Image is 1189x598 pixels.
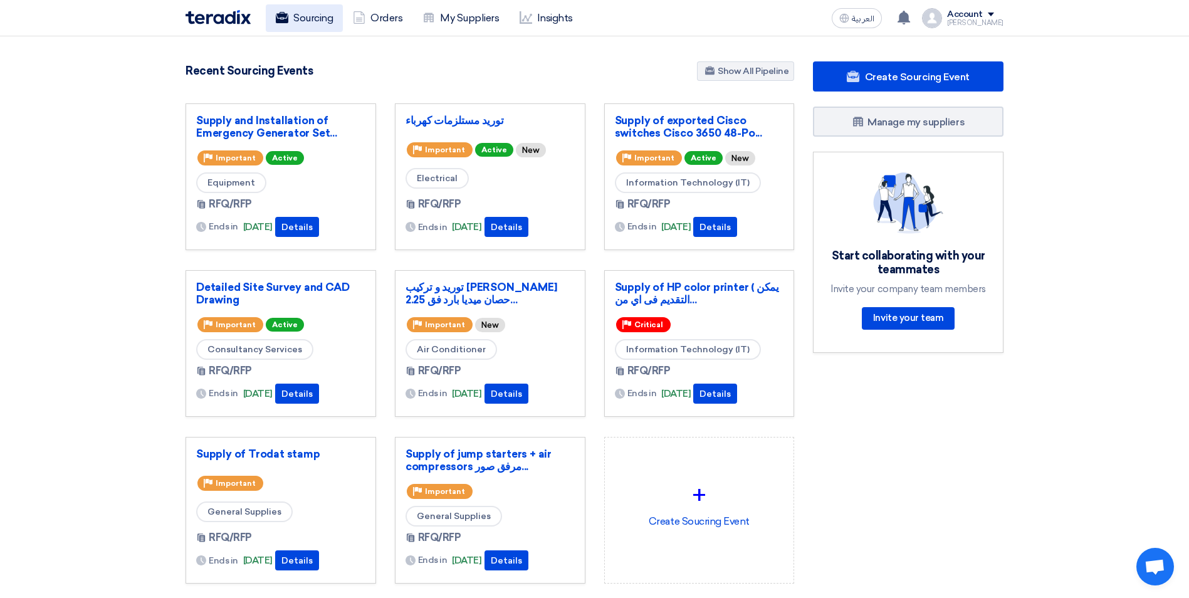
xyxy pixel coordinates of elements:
[196,281,365,306] a: Detailed Site Survey and CAD Drawing
[418,197,461,212] span: RFQ/RFP
[661,387,691,401] span: [DATE]
[216,479,256,488] span: Important
[829,249,988,277] div: Start collaborating with your teammates
[615,114,784,139] a: Supply of exported Cisco switches Cisco 3650 48-Po...
[209,197,252,212] span: RFQ/RFP
[485,384,528,404] button: Details
[615,448,784,558] div: Create Soucring Event
[196,172,266,193] span: Equipment
[209,554,238,567] span: Ends in
[209,220,238,233] span: Ends in
[216,320,256,329] span: Important
[452,553,481,568] span: [DATE]
[475,143,513,157] span: Active
[627,220,657,233] span: Ends in
[627,197,671,212] span: RFQ/RFP
[922,8,942,28] img: profile_test.png
[684,151,723,165] span: Active
[947,19,1003,26] div: [PERSON_NAME]
[852,14,874,23] span: العربية
[425,145,465,154] span: Important
[418,553,448,567] span: Ends in
[412,4,509,32] a: My Suppliers
[216,154,256,162] span: Important
[196,448,365,460] a: Supply of Trodat stamp
[634,320,663,329] span: Critical
[947,9,983,20] div: Account
[209,364,252,379] span: RFQ/RFP
[873,172,943,234] img: invite_your_team.svg
[406,281,575,306] a: توريد و تركيب [PERSON_NAME] 2.25 حصان ميديا بارد فق...
[243,553,273,568] span: [DATE]
[615,172,761,193] span: Information Technology (IT)
[425,320,465,329] span: Important
[475,318,505,332] div: New
[516,143,546,157] div: New
[832,8,882,28] button: العربية
[418,221,448,234] span: Ends in
[406,448,575,473] a: Supply of jump starters + air compressors مرفق صور...
[510,4,583,32] a: Insights
[485,217,528,237] button: Details
[266,318,304,332] span: Active
[627,364,671,379] span: RFQ/RFP
[615,476,784,514] div: +
[661,220,691,234] span: [DATE]
[425,487,465,496] span: Important
[829,283,988,295] div: Invite your company team members
[275,217,319,237] button: Details
[615,281,784,306] a: Supply of HP color printer ( يمكن التقديم فى اي من...
[865,71,970,83] span: Create Sourcing Event
[186,64,313,78] h4: Recent Sourcing Events
[406,168,469,189] span: Electrical
[452,220,481,234] span: [DATE]
[452,387,481,401] span: [DATE]
[418,387,448,400] span: Ends in
[196,501,293,522] span: General Supplies
[693,217,737,237] button: Details
[406,114,575,127] a: توريد مستلزمات كهرباء
[813,107,1003,137] a: Manage my suppliers
[266,4,343,32] a: Sourcing
[243,387,273,401] span: [DATE]
[418,364,461,379] span: RFQ/RFP
[275,384,319,404] button: Details
[693,384,737,404] button: Details
[275,550,319,570] button: Details
[209,530,252,545] span: RFQ/RFP
[406,506,502,527] span: General Supplies
[418,530,461,545] span: RFQ/RFP
[196,114,365,139] a: Supply and Installation of Emergency Generator Set...
[627,387,657,400] span: Ends in
[634,154,674,162] span: Important
[243,220,273,234] span: [DATE]
[862,307,955,330] a: Invite your team
[196,339,313,360] span: Consultancy Services
[186,10,251,24] img: Teradix logo
[343,4,412,32] a: Orders
[266,151,304,165] span: Active
[615,339,761,360] span: Information Technology (IT)
[725,151,755,165] div: New
[1136,548,1174,585] div: Open chat
[697,61,794,81] a: Show All Pipeline
[406,339,497,360] span: Air Conditioner
[209,387,238,400] span: Ends in
[485,550,528,570] button: Details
